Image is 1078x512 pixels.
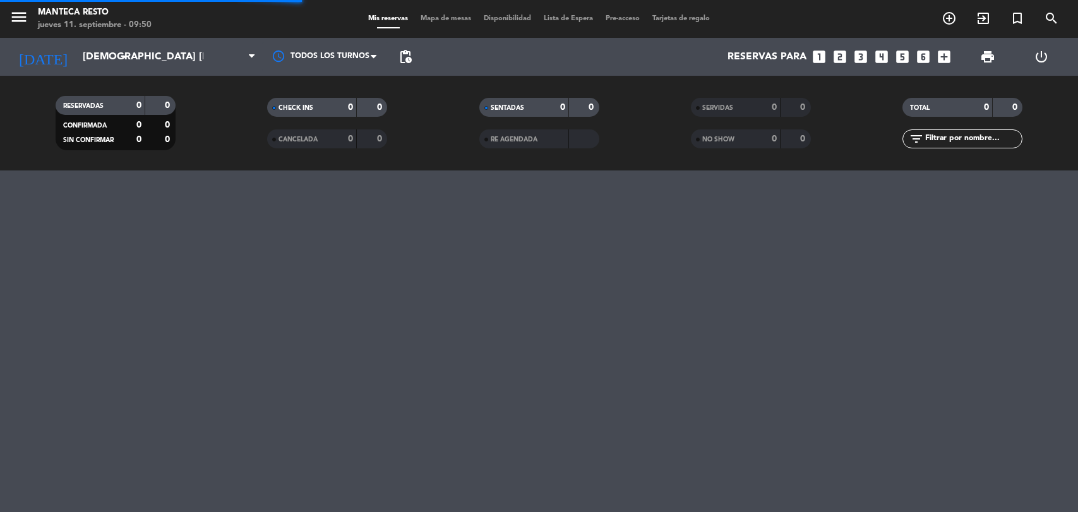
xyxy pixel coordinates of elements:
span: Disponibilidad [477,15,537,22]
i: exit_to_app [976,11,991,26]
i: [DATE] [9,43,76,71]
span: Mapa de mesas [414,15,477,22]
span: CHECK INS [278,105,313,111]
strong: 0 [136,101,141,110]
strong: 0 [165,121,172,129]
strong: 0 [800,134,808,143]
span: CONFIRMADA [63,122,107,129]
span: Pre-acceso [599,15,646,22]
span: pending_actions [398,49,413,64]
strong: 0 [772,134,777,143]
strong: 0 [984,103,989,112]
strong: 0 [377,103,385,112]
strong: 0 [377,134,385,143]
strong: 0 [348,134,353,143]
span: Reservas para [728,51,806,63]
span: RE AGENDADA [491,136,537,143]
i: looks_5 [894,49,911,65]
strong: 0 [136,121,141,129]
i: looks_4 [873,49,890,65]
span: Tarjetas de regalo [646,15,716,22]
strong: 0 [800,103,808,112]
strong: 0 [165,101,172,110]
i: looks_one [811,49,827,65]
span: Mis reservas [362,15,414,22]
i: turned_in_not [1010,11,1025,26]
i: filter_list [909,131,924,146]
strong: 0 [1012,103,1020,112]
i: menu [9,8,28,27]
span: SENTADAS [491,105,524,111]
span: CANCELADA [278,136,318,143]
div: Manteca Resto [38,6,152,19]
i: add_box [936,49,952,65]
i: power_settings_new [1034,49,1049,64]
strong: 0 [165,135,172,144]
strong: 0 [589,103,596,112]
strong: 0 [772,103,777,112]
i: add_circle_outline [942,11,957,26]
i: looks_two [832,49,848,65]
strong: 0 [348,103,353,112]
span: TOTAL [910,105,930,111]
span: SIN CONFIRMAR [63,137,114,143]
button: menu [9,8,28,31]
strong: 0 [560,103,565,112]
i: looks_3 [853,49,869,65]
input: Filtrar por nombre... [924,132,1022,146]
span: Lista de Espera [537,15,599,22]
i: arrow_drop_down [117,49,133,64]
div: LOG OUT [1015,38,1069,76]
span: print [980,49,995,64]
span: SERVIDAS [702,105,733,111]
i: looks_6 [915,49,931,65]
div: jueves 11. septiembre - 09:50 [38,19,152,32]
i: search [1044,11,1059,26]
span: RESERVADAS [63,103,104,109]
strong: 0 [136,135,141,144]
span: NO SHOW [702,136,734,143]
